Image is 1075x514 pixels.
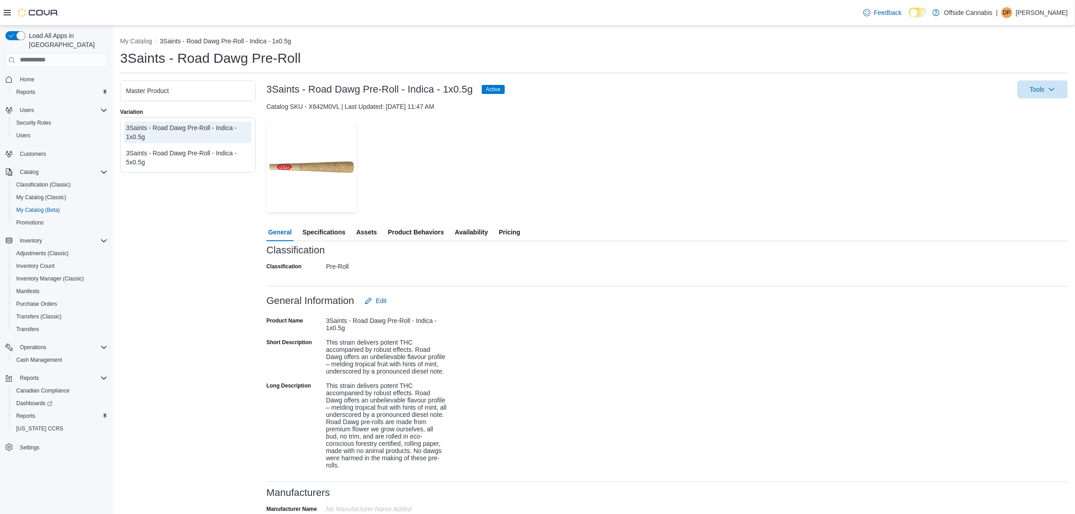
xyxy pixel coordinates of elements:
[16,326,39,333] span: Transfers
[13,192,107,203] span: My Catalog (Classic)
[266,102,1068,111] div: Catalog SKU - X642M0VL | Last Updated: [DATE] 11:47 AM
[16,288,39,295] span: Manifests
[9,397,111,410] a: Dashboards
[16,300,57,308] span: Purchase Orders
[356,223,377,241] span: Assets
[16,342,50,353] button: Operations
[944,7,992,18] p: Offside Cannabis
[16,313,61,320] span: Transfers (Classic)
[13,192,70,203] a: My Catalog (Classic)
[13,261,58,271] a: Inventory Count
[1017,80,1068,98] button: Tools
[9,204,111,216] button: My Catalog (Beta)
[20,237,42,244] span: Inventory
[1003,7,1011,18] span: DP
[16,132,30,139] span: Users
[13,87,39,98] a: Reports
[909,8,928,17] input: Dark Mode
[2,73,111,86] button: Home
[13,87,107,98] span: Reports
[16,262,55,270] span: Inventory Count
[16,74,107,85] span: Home
[266,382,311,389] label: Long Description
[16,412,35,420] span: Reports
[874,8,902,17] span: Feedback
[2,104,111,117] button: Users
[13,311,65,322] a: Transfers (Classic)
[13,398,107,409] span: Dashboards
[13,179,74,190] a: Classification (Classic)
[20,107,34,114] span: Users
[266,487,330,498] h3: Manufacturers
[160,37,291,45] button: 3Saints - Road Dawg Pre-Roll - Indica - 1x0.5g
[9,178,111,191] button: Classification (Classic)
[16,387,70,394] span: Canadian Compliance
[302,223,345,241] span: Specifications
[9,247,111,260] button: Adjustments (Classic)
[18,8,59,17] img: Cova
[16,89,35,96] span: Reports
[266,84,473,95] h3: 3Saints - Road Dawg Pre-Roll - Indica - 1x0.5g
[16,148,107,159] span: Customers
[9,272,111,285] button: Inventory Manager (Classic)
[486,85,501,93] span: Active
[20,76,34,83] span: Home
[16,275,84,282] span: Inventory Manager (Classic)
[266,122,357,212] img: Image for 3Saints - Road Dawg Pre-Roll - Indica - 1x0.5g
[16,105,107,116] span: Users
[266,263,302,270] label: Classification
[13,273,88,284] a: Inventory Manager (Classic)
[126,123,250,141] div: 3Saints - Road Dawg Pre-Roll - Indica - 1x0.5g
[13,205,64,215] a: My Catalog (Beta)
[13,217,47,228] a: Promotions
[16,74,38,85] a: Home
[266,295,354,306] h3: General Information
[16,235,46,246] button: Inventory
[120,49,301,67] h1: 3Saints - Road Dawg Pre-Roll
[16,441,107,453] span: Settings
[482,85,505,94] span: Active
[16,356,62,364] span: Cash Management
[266,245,325,256] h3: Classification
[25,31,107,49] span: Load All Apps in [GEOGRAPHIC_DATA]
[13,299,61,309] a: Purchase Orders
[13,385,107,396] span: Canadian Compliance
[126,149,250,167] div: 3Saints - Road Dawg Pre-Roll - Indica - 5x0.5g
[13,273,107,284] span: Inventory Manager (Classic)
[16,442,43,453] a: Settings
[16,400,52,407] span: Dashboards
[2,341,111,354] button: Operations
[16,206,60,214] span: My Catalog (Beta)
[16,105,37,116] button: Users
[13,385,73,396] a: Canadian Compliance
[9,323,111,336] button: Transfers
[13,179,107,190] span: Classification (Classic)
[1001,7,1012,18] div: Daniel Pelchovitz
[9,129,111,142] button: Users
[126,86,250,95] div: Master Product
[9,384,111,397] button: Canadian Compliance
[13,286,107,297] span: Manifests
[16,149,50,159] a: Customers
[9,191,111,204] button: My Catalog (Classic)
[9,216,111,229] button: Promotions
[326,502,447,513] div: No Manufacturer Name Added
[13,423,67,434] a: [US_STATE] CCRS
[9,354,111,366] button: Cash Management
[20,444,39,451] span: Settings
[9,86,111,98] button: Reports
[9,117,111,129] button: Security Roles
[909,17,909,18] span: Dark Mode
[120,108,143,116] label: Variation
[16,373,42,383] button: Reports
[13,299,107,309] span: Purchase Orders
[9,410,111,422] button: Reports
[266,339,312,346] label: Short Description
[16,181,71,188] span: Classification (Classic)
[16,342,107,353] span: Operations
[16,425,63,432] span: [US_STATE] CCRS
[120,37,1068,47] nav: An example of EuiBreadcrumbs
[268,223,292,241] span: General
[9,285,111,298] button: Manifests
[16,167,42,178] button: Catalog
